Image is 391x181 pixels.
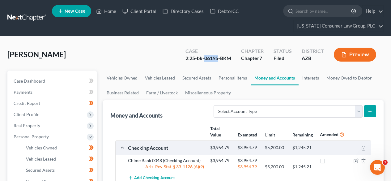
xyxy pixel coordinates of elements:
span: Client Profile [14,112,39,117]
a: Money and Accounts [251,71,299,85]
a: Help [363,6,383,17]
a: Miscellaneous Property [181,85,235,100]
span: [PERSON_NAME] [7,50,66,59]
span: Vehicles Owned [26,145,57,150]
div: 2:25-bk-06195-BKM [185,55,231,62]
div: $5,200.00 [262,145,289,151]
a: Personal Items [215,71,251,85]
strong: Total Value [210,126,221,137]
span: Add Checking Account [134,176,175,181]
a: Secured Assets [21,165,97,176]
a: Vehicles Owned [21,142,97,153]
div: AZB [302,55,324,62]
a: Client Portal [119,6,159,17]
div: Money and Accounts [110,112,163,119]
div: Chime Bank 0048 (Checking Account) [125,157,207,164]
strong: Limit [265,132,275,137]
div: Checking Account [125,144,207,151]
a: [US_STATE] Consumer Law Group, PLC [294,20,383,32]
div: $1,245.21 [289,145,317,151]
input: Search by name... [295,5,352,17]
div: $3,954.79 [207,145,235,151]
a: Business Related [103,85,142,100]
a: Secured Assets [179,71,215,85]
div: $5,200.00 [262,164,289,170]
span: Case Dashboard [14,78,45,84]
div: Ariz. Rev. Stat. § 33-1126 (A)(9) [125,164,207,170]
div: $3,954.79 [235,164,262,170]
div: Filed [274,55,292,62]
span: 7 [259,55,262,61]
span: Personal Property [14,134,49,139]
div: Status [274,48,292,55]
a: DebtorCC [207,6,242,17]
div: $3,954.79 [207,157,235,164]
div: $1,245.21 [289,164,317,170]
span: Payments [14,89,32,95]
strong: Amended [320,132,338,137]
div: Chapter [241,55,264,62]
span: Credit Report [14,101,40,106]
span: New Case [65,9,85,14]
span: 1 [383,160,388,165]
a: Interests [299,71,323,85]
div: $3,954.79 [235,157,262,164]
a: Credit Report [9,98,97,109]
iframe: Intercom live chat [370,160,385,175]
a: Case Dashboard [9,75,97,87]
a: Payments [9,87,97,98]
a: Money Owed to Debtor [323,71,376,85]
div: District [302,48,324,55]
a: Vehicles Owned [103,71,141,85]
div: $3,954.79 [235,145,262,151]
button: Preview [334,48,376,62]
span: Real Property [14,123,40,128]
strong: Exempted [238,132,257,137]
a: Directory Cases [159,6,207,17]
strong: Remaining [292,132,313,137]
div: Chapter [241,48,264,55]
div: Case [185,48,231,55]
span: Secured Assets [26,167,55,173]
span: Vehicles Leased [26,156,56,162]
a: Vehicles Leased [141,71,179,85]
a: Farm / Livestock [142,85,181,100]
a: Vehicles Leased [21,153,97,165]
a: Home [93,6,119,17]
